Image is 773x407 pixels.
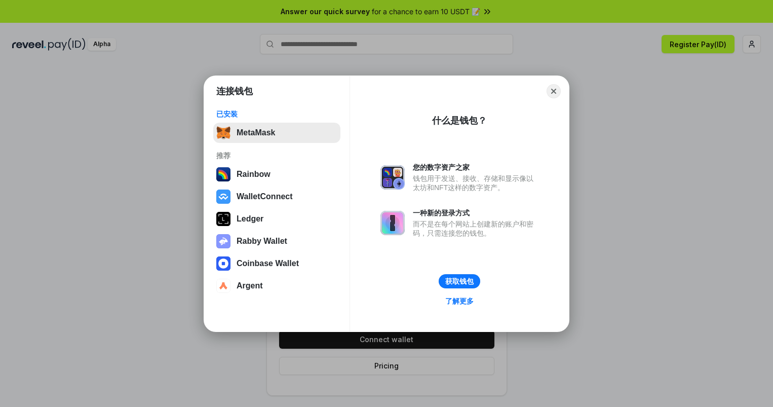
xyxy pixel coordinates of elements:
img: svg+xml,%3Csvg%20xmlns%3D%22http%3A%2F%2Fwww.w3.org%2F2000%2Fsvg%22%20width%3D%2228%22%20height%3... [216,212,230,226]
img: svg+xml,%3Csvg%20width%3D%2228%22%20height%3D%2228%22%20viewBox%3D%220%200%2028%2028%22%20fill%3D... [216,279,230,293]
div: Ledger [237,214,263,224]
img: svg+xml,%3Csvg%20width%3D%22120%22%20height%3D%22120%22%20viewBox%3D%220%200%20120%20120%22%20fil... [216,167,230,181]
div: 已安装 [216,109,337,119]
div: 钱包用于发送、接收、存储和显示像以太坊和NFT这样的数字资产。 [413,174,538,192]
div: 而不是在每个网站上创建新的账户和密码，只需连接您的钱包。 [413,219,538,238]
button: 获取钱包 [439,274,480,288]
div: Rainbow [237,170,270,179]
button: MetaMask [213,123,340,143]
div: Rabby Wallet [237,237,287,246]
div: 了解更多 [445,297,474,306]
div: MetaMask [237,128,275,137]
div: WalletConnect [237,192,293,201]
div: Argent [237,281,263,290]
div: 什么是钱包？ [432,115,487,127]
div: 您的数字资产之家 [413,163,538,172]
img: svg+xml,%3Csvg%20width%3D%2228%22%20height%3D%2228%22%20viewBox%3D%220%200%2028%2028%22%20fill%3D... [216,256,230,271]
button: Close [547,84,561,98]
img: svg+xml,%3Csvg%20xmlns%3D%22http%3A%2F%2Fwww.w3.org%2F2000%2Fsvg%22%20fill%3D%22none%22%20viewBox... [216,234,230,248]
button: Argent [213,276,340,296]
button: Ledger [213,209,340,229]
img: svg+xml,%3Csvg%20width%3D%2228%22%20height%3D%2228%22%20viewBox%3D%220%200%2028%2028%22%20fill%3D... [216,190,230,204]
img: svg+xml,%3Csvg%20fill%3D%22none%22%20height%3D%2233%22%20viewBox%3D%220%200%2035%2033%22%20width%... [216,126,230,140]
div: Coinbase Wallet [237,259,299,268]
button: Rabby Wallet [213,231,340,251]
div: 推荐 [216,151,337,160]
a: 了解更多 [439,294,480,308]
button: WalletConnect [213,187,340,207]
div: 获取钱包 [445,277,474,286]
img: svg+xml,%3Csvg%20xmlns%3D%22http%3A%2F%2Fwww.w3.org%2F2000%2Fsvg%22%20fill%3D%22none%22%20viewBox... [380,211,405,235]
button: Coinbase Wallet [213,253,340,274]
div: 一种新的登录方式 [413,208,538,217]
button: Rainbow [213,164,340,184]
img: svg+xml,%3Csvg%20xmlns%3D%22http%3A%2F%2Fwww.w3.org%2F2000%2Fsvg%22%20fill%3D%22none%22%20viewBox... [380,165,405,190]
h1: 连接钱包 [216,85,253,97]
